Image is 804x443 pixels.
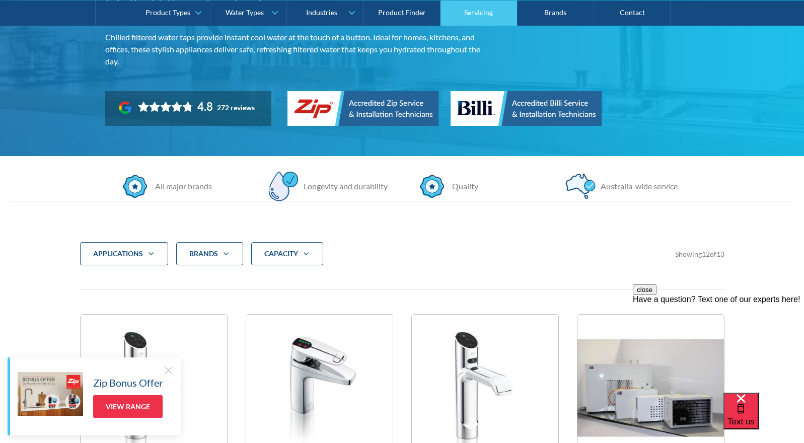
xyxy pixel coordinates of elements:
[716,250,724,258] span: 13
[226,8,264,17] div: Water Types
[217,104,255,112] div: 272 reviews
[596,180,678,192] div: Australia-wide service
[80,242,168,265] div: applications
[447,180,478,192] div: Quality
[189,249,218,259] div: Brands
[138,100,213,114] div: Rating: 4.8 out of 5
[93,395,163,418] a: View Range
[723,393,804,443] iframe: podium webchat widget bubble
[93,249,143,259] div: applications
[18,372,83,416] img: Zip Bonus Offer
[251,242,323,265] div: CAPACITY
[80,242,724,281] form: Filter 5
[93,375,163,390] h5: Zip Bonus Offer
[176,242,243,265] div: Brands
[702,250,710,258] span: 12
[197,100,213,114] div: 4.8
[306,8,337,17] div: Industries
[150,180,212,192] div: All major brands
[633,284,804,405] iframe: podium webchat widget prompt
[299,180,388,192] div: Longevity and durability
[264,249,298,258] strong: CAPACITY
[675,249,724,259] div: Showing of
[105,31,492,67] p: Chilled filtered water taps provide instant cool water at the touch of a button. Ideal for homes,...
[145,8,190,17] div: Product Types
